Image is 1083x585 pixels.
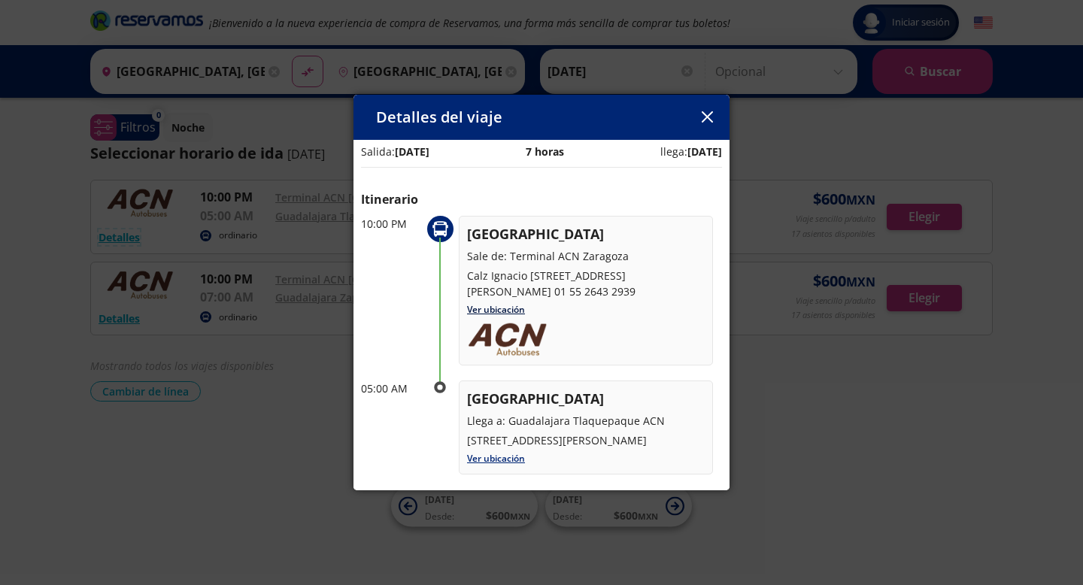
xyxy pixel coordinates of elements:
[376,106,502,129] p: Detalles del viaje
[467,224,705,244] p: [GEOGRAPHIC_DATA]
[361,380,421,396] p: 05:00 AM
[361,190,722,208] p: Itinerario
[467,248,705,264] p: Sale de: Terminal ACN Zaragoza
[467,452,525,465] a: Ver ubicación
[395,144,429,159] b: [DATE]
[660,144,722,159] p: llega:
[467,413,705,429] p: Llega a: Guadalajara Tlaquepaque ACN
[467,322,548,357] img: uploads_2F1578608151385-az9gqjqws8t-172a25c88b65a2891a7feb5602a74b01_2FLogo_V_Cafe.png
[467,268,705,299] p: Calz Ignacio [STREET_ADDRESS][PERSON_NAME] 01 55 2643 2939
[467,303,525,316] a: Ver ubicación
[526,144,564,159] p: 7 horas
[361,216,421,232] p: 10:00 PM
[687,144,722,159] b: [DATE]
[361,144,429,159] p: Salida:
[467,432,705,448] p: [STREET_ADDRESS][PERSON_NAME]
[467,389,705,409] p: [GEOGRAPHIC_DATA]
